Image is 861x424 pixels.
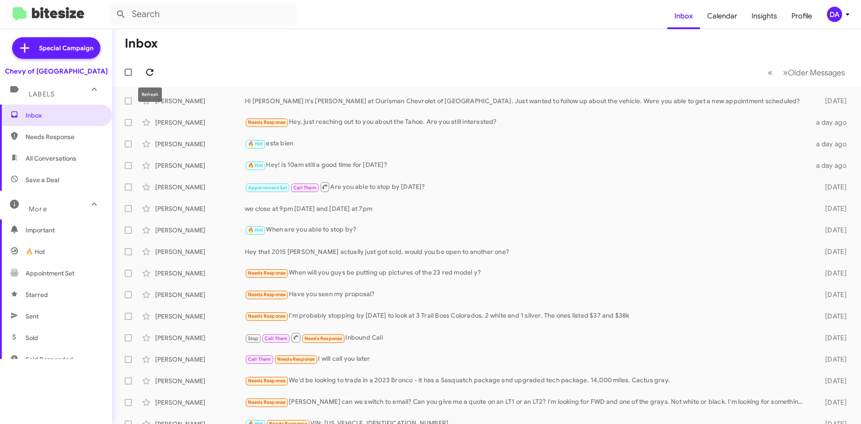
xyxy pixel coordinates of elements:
[784,3,819,29] a: Profile
[248,292,286,297] span: Needs Response
[155,247,245,256] div: [PERSON_NAME]
[155,226,245,235] div: [PERSON_NAME]
[26,333,38,342] span: Sold
[248,227,263,233] span: 🔥 Hot
[12,37,100,59] a: Special Campaign
[248,399,286,405] span: Needs Response
[155,96,245,105] div: [PERSON_NAME]
[245,268,811,278] div: When will you guys be putting up pictures of the 23 red model y?
[744,3,784,29] a: Insights
[248,119,286,125] span: Needs Response
[811,269,854,278] div: [DATE]
[26,226,102,235] span: Important
[811,140,854,149] div: a day ago
[245,376,811,386] div: We'd be looking to trade in a 2023 Bronco - it has a Sasquatch package and upgraded tech package....
[155,183,245,192] div: [PERSON_NAME]
[248,162,263,168] span: 🔥 Hot
[783,67,788,78] span: »
[26,290,48,299] span: Starred
[155,204,245,213] div: [PERSON_NAME]
[245,354,811,364] div: I will call you later
[138,87,162,102] div: Refresh
[811,333,854,342] div: [DATE]
[245,332,811,343] div: Inbound Call
[248,356,271,362] span: Call Them
[265,336,288,341] span: Call Them
[811,247,854,256] div: [DATE]
[827,7,842,22] div: DA
[819,7,851,22] button: DA
[245,139,811,149] div: esta bien
[248,336,259,341] span: Stop
[155,376,245,385] div: [PERSON_NAME]
[788,68,845,78] span: Older Messages
[109,4,297,25] input: Search
[29,205,47,213] span: More
[26,269,74,278] span: Appointment Set
[811,96,854,105] div: [DATE]
[155,161,245,170] div: [PERSON_NAME]
[245,289,811,300] div: Have you seen my proposal?
[245,204,811,213] div: we close at 9pm [DATE] and [DATE] at 7pm
[245,225,811,235] div: When are you able to stop by?
[125,36,158,51] h1: Inbox
[811,376,854,385] div: [DATE]
[26,175,59,184] span: Save a Deal
[155,140,245,149] div: [PERSON_NAME]
[811,161,854,170] div: a day ago
[248,185,287,191] span: Appointment Set
[277,356,315,362] span: Needs Response
[811,118,854,127] div: a day ago
[245,117,811,127] div: Hey, just reaching out to you about the Tahoe. Are you still interested?
[26,312,39,321] span: Sent
[245,181,811,192] div: Are you able to stop by [DATE]?
[5,67,108,76] div: Chevy of [GEOGRAPHIC_DATA]
[39,44,93,52] span: Special Campaign
[293,185,317,191] span: Call Them
[29,90,55,98] span: Labels
[245,311,811,321] div: I'm probably stopping by [DATE] to look at 3 Trail Boss Colorados. 2 white and 1 silver. The ones...
[155,333,245,342] div: [PERSON_NAME]
[811,226,854,235] div: [DATE]
[155,269,245,278] div: [PERSON_NAME]
[811,398,854,407] div: [DATE]
[248,141,263,147] span: 🔥 Hot
[245,247,811,256] div: Hey that 2015 [PERSON_NAME] actually just got sold, would you be open to another one?
[248,270,286,276] span: Needs Response
[304,336,343,341] span: Needs Response
[763,63,850,82] nav: Page navigation example
[155,355,245,364] div: [PERSON_NAME]
[245,96,811,105] div: Hi [PERSON_NAME] it's [PERSON_NAME] at Ourisman Chevrolet of [GEOGRAPHIC_DATA]. Just wanted to fo...
[155,312,245,321] div: [PERSON_NAME]
[778,63,850,82] button: Next
[811,312,854,321] div: [DATE]
[155,290,245,299] div: [PERSON_NAME]
[248,313,286,319] span: Needs Response
[155,398,245,407] div: [PERSON_NAME]
[700,3,744,29] a: Calendar
[667,3,700,29] a: Inbox
[245,160,811,170] div: Hey! is 10am still a good time for [DATE]?
[762,63,778,82] button: Previous
[26,247,45,256] span: 🔥 Hot
[768,67,773,78] span: «
[26,111,102,120] span: Inbox
[811,183,854,192] div: [DATE]
[26,154,76,163] span: All Conversations
[248,378,286,384] span: Needs Response
[245,397,811,407] div: [PERSON_NAME] can we switch to email? Can you give me a quote on an LT1 or an LT2? I'm looking fo...
[26,132,102,141] span: Needs Response
[811,204,854,213] div: [DATE]
[811,290,854,299] div: [DATE]
[26,355,73,364] span: Sold Responded
[811,355,854,364] div: [DATE]
[155,118,245,127] div: [PERSON_NAME]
